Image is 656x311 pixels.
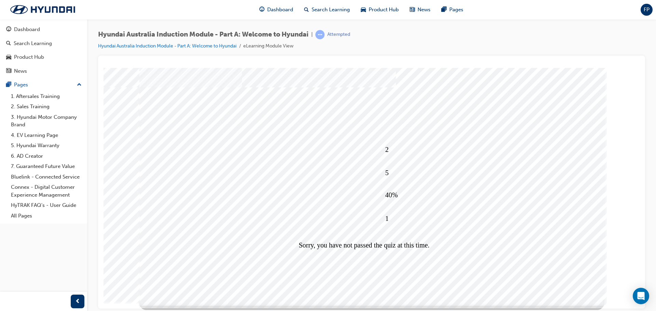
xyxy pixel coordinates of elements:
span: news-icon [410,5,415,14]
div: Attempted [327,31,350,38]
span: Search Learning [312,6,350,14]
button: Pages [3,79,84,91]
div: 2 [282,68,469,95]
a: HyTRAK FAQ's - User Guide [8,200,84,211]
span: learningRecordVerb_ATTEMPT-icon [315,30,325,39]
a: Dashboard [3,23,84,36]
span: pages-icon [6,82,11,88]
a: 3. Hyundai Motor Company Brand [8,112,84,130]
a: pages-iconPages [436,3,469,17]
span: guage-icon [259,5,264,14]
a: Connex - Digital Customer Experience Management [8,182,84,200]
a: News [3,65,84,77]
div: Open Intercom Messenger [633,288,649,304]
a: search-iconSearch Learning [299,3,355,17]
button: FP [641,4,653,16]
div: Pages [14,81,28,89]
a: All Pages [8,211,84,221]
span: FP [644,6,650,14]
span: Hyundai Australia Induction Module - Part A: Welcome to Hyundai [98,31,309,39]
div: 5 [282,91,469,118]
a: Bluelink - Connected Service [8,172,84,182]
div: Dashboard [14,26,40,33]
span: Product Hub [369,6,399,14]
li: eLearning Module View [243,42,293,50]
span: | [311,31,313,39]
button: DashboardSearch LearningProduct HubNews [3,22,84,79]
div: 40% [282,113,469,141]
span: up-icon [77,81,82,89]
span: guage-icon [6,27,11,33]
span: news-icon [6,68,11,74]
a: 7. Guaranteed Future Value [8,161,84,172]
span: News [418,6,430,14]
a: 5. Hyundai Warranty [8,140,84,151]
div: News [14,67,27,75]
span: car-icon [361,5,366,14]
img: Trak [3,2,82,17]
span: search-icon [304,5,309,14]
span: search-icon [6,41,11,47]
a: 1. Aftersales Training [8,91,84,102]
div: Sorry, you have not passed the quiz at this time. [195,167,410,188]
a: guage-iconDashboard [254,3,299,17]
span: prev-icon [75,297,80,306]
a: news-iconNews [404,3,436,17]
a: 4. EV Learning Page [8,130,84,141]
a: car-iconProduct Hub [355,3,404,17]
span: pages-icon [441,5,447,14]
div: Search Learning [14,40,52,47]
a: Search Learning [3,37,84,50]
span: Dashboard [267,6,293,14]
div: 1 [282,137,469,164]
a: 6. AD Creator [8,151,84,161]
div: Product Hub [14,53,44,61]
span: car-icon [6,54,11,60]
span: Pages [449,6,463,14]
a: Hyundai Australia Induction Module - Part A: Welcome to Hyundai [98,43,236,49]
a: 2. Sales Training [8,101,84,112]
a: Product Hub [3,51,84,63]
